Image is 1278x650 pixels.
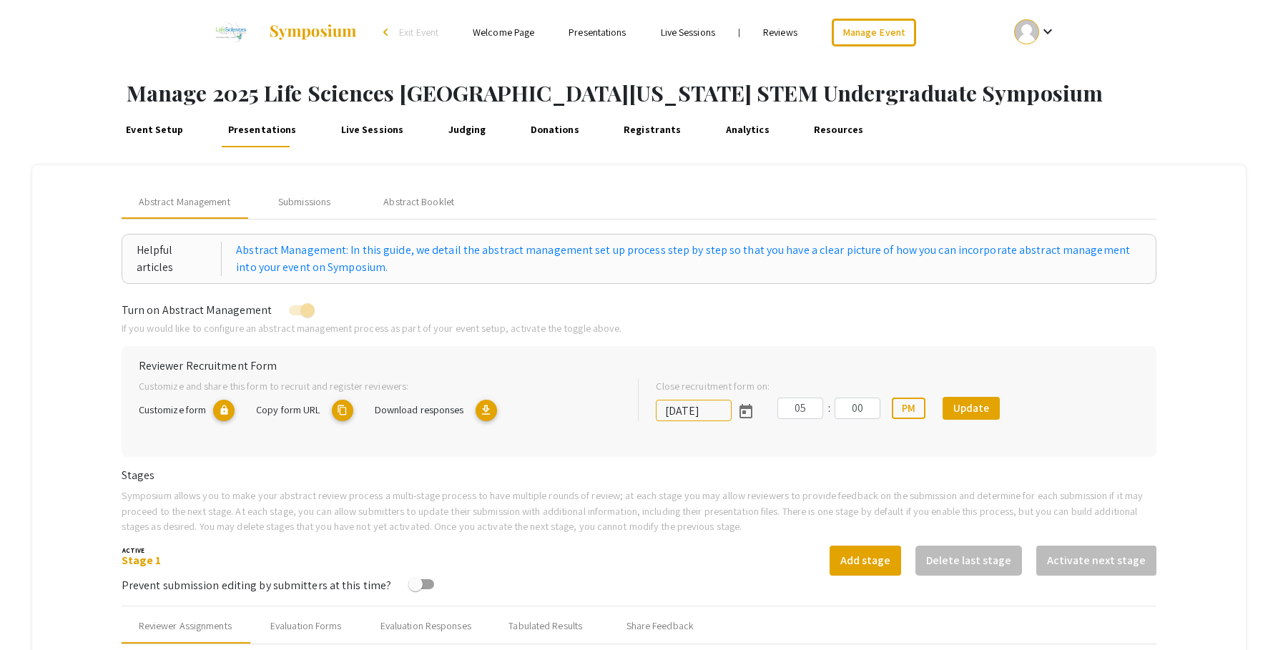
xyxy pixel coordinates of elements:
h1: Manage 2025 Life Sciences [GEOGRAPHIC_DATA][US_STATE] STEM Undergraduate Symposium [127,80,1278,106]
a: Judging [445,113,489,147]
a: Abstract Management: In this guide, we detail the abstract management set up process step by step... [236,242,1141,276]
img: Symposium by ForagerOne [268,24,358,41]
div: Reviewer Assignments [139,619,232,634]
span: Turn on Abstract Management [122,302,272,317]
a: Live Sessions [661,26,715,39]
p: Customize and share this form to recruit and register reviewers: [139,378,616,394]
div: Evaluation Responses [380,619,471,634]
h6: Stages [122,468,1156,482]
div: Tabulated Results [508,619,582,634]
span: Prevent submission editing by submitters at this time? [122,578,391,593]
button: Expand account dropdown [999,16,1071,48]
label: Close recruitment form on: [656,378,770,394]
span: Customize form [139,403,206,416]
a: Welcome Page [473,26,534,39]
mat-icon: copy URL [332,400,353,421]
button: PM [892,398,925,419]
a: Event Setup [123,113,187,147]
button: Delete last stage [915,546,1022,576]
a: Live Sessions [338,113,406,147]
button: Activate next stage [1036,546,1156,576]
li: | [732,26,746,39]
a: Manage Event [832,19,916,46]
button: Open calendar [732,397,760,425]
a: Resources [811,113,867,147]
p: If you would like to configure an abstract management process as part of your event setup, activa... [122,320,1156,336]
a: Stage 1 [122,553,162,568]
button: Update [943,397,1000,420]
span: Abstract Management [139,194,230,210]
iframe: Chat [11,586,61,639]
a: Donations [527,113,582,147]
div: arrow_back_ios [383,28,392,36]
mat-icon: Export responses [476,400,497,421]
a: Presentations [225,113,299,147]
mat-icon: lock [213,400,235,421]
button: Add stage [830,546,901,576]
div: Share Feedback [626,619,694,634]
input: Minutes [835,398,880,419]
a: Reviews [763,26,797,39]
div: Abstract Booklet [383,194,454,210]
div: Helpful articles [137,242,222,276]
input: Hours [777,398,823,419]
h6: Reviewer Recruitment Form [139,359,1139,373]
a: Analytics [722,113,772,147]
a: 2025 Life Sciences South Florida STEM Undergraduate Symposium [207,14,358,50]
div: : [823,400,835,417]
div: Evaluation Forms [270,619,342,634]
img: 2025 Life Sciences South Florida STEM Undergraduate Symposium [207,14,255,50]
a: Presentations [569,26,626,39]
mat-icon: Expand account dropdown [1039,23,1056,40]
span: Download responses [375,403,464,416]
span: Exit Event [399,26,438,39]
span: Copy form URL [256,403,320,416]
a: Registrants [621,113,684,147]
p: Symposium allows you to make your abstract review process a multi-stage process to have multiple ... [122,488,1156,534]
div: Submissions [278,194,330,210]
